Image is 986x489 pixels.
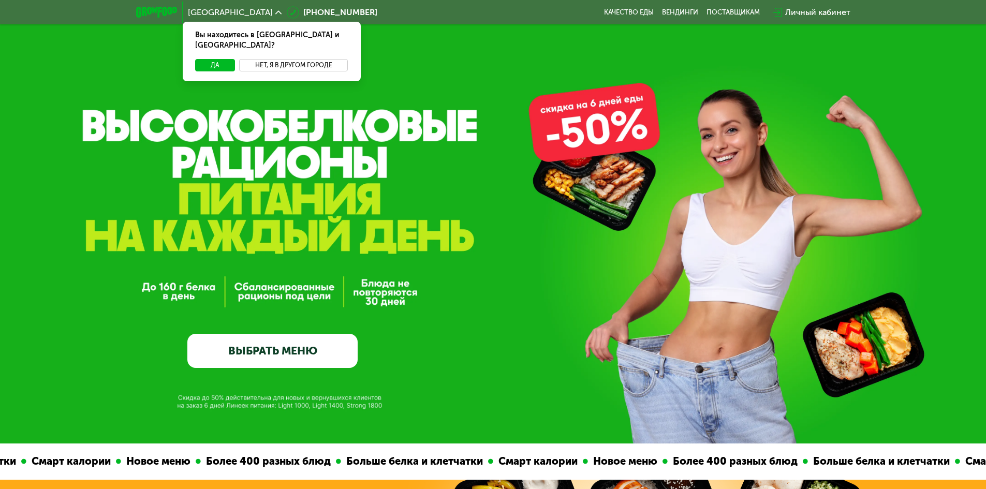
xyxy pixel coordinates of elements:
[183,22,361,59] div: Вы находитесь в [GEOGRAPHIC_DATA] и [GEOGRAPHIC_DATA]?
[662,8,698,17] a: Вендинги
[785,6,850,19] div: Личный кабинет
[188,8,273,17] span: [GEOGRAPHIC_DATA]
[604,8,654,17] a: Качество еды
[239,59,348,71] button: Нет, я в другом городе
[24,453,114,469] div: Смарт калории
[707,8,760,17] div: поставщикам
[806,453,953,469] div: Больше белка и клетчатки
[195,59,235,71] button: Да
[666,453,801,469] div: Более 400 разных блюд
[287,6,377,19] a: [PHONE_NUMBER]
[586,453,660,469] div: Новое меню
[491,453,581,469] div: Смарт калории
[199,453,334,469] div: Более 400 разных блюд
[119,453,194,469] div: Новое меню
[187,334,358,368] a: ВЫБРАТЬ МЕНЮ
[339,453,486,469] div: Больше белка и клетчатки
